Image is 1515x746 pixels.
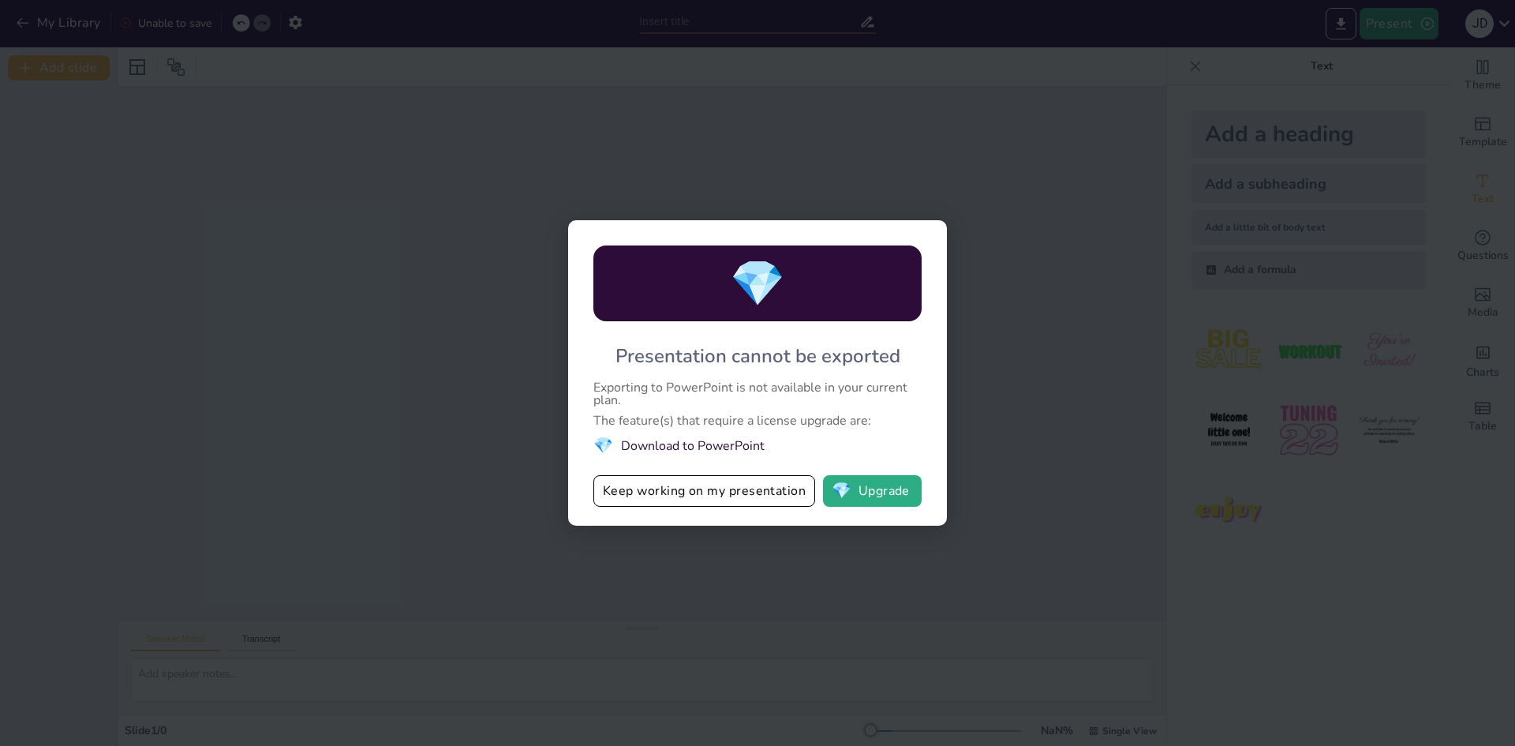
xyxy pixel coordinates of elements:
button: diamondUpgrade [823,475,922,507]
span: diamond [832,483,851,499]
div: The feature(s) that require a license upgrade are: [593,414,922,427]
button: Keep working on my presentation [593,475,815,507]
span: diamond [730,253,785,314]
div: Exporting to PowerPoint is not available in your current plan. [593,381,922,407]
div: Presentation cannot be exported [615,343,900,369]
li: Download to PowerPoint [593,435,922,456]
span: diamond [593,435,613,456]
